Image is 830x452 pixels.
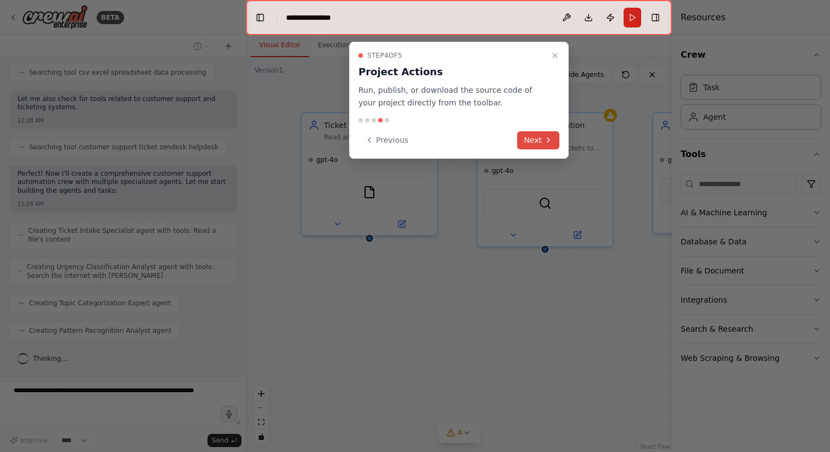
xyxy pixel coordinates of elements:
p: Run, publish, or download the source code of your project directly from the toolbar. [358,84,546,109]
span: Step 4 of 5 [367,51,402,60]
button: Next [517,131,559,149]
button: Previous [358,131,415,149]
h3: Project Actions [358,64,546,80]
button: Close walkthrough [548,49,562,62]
button: Hide left sidebar [253,10,268,25]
